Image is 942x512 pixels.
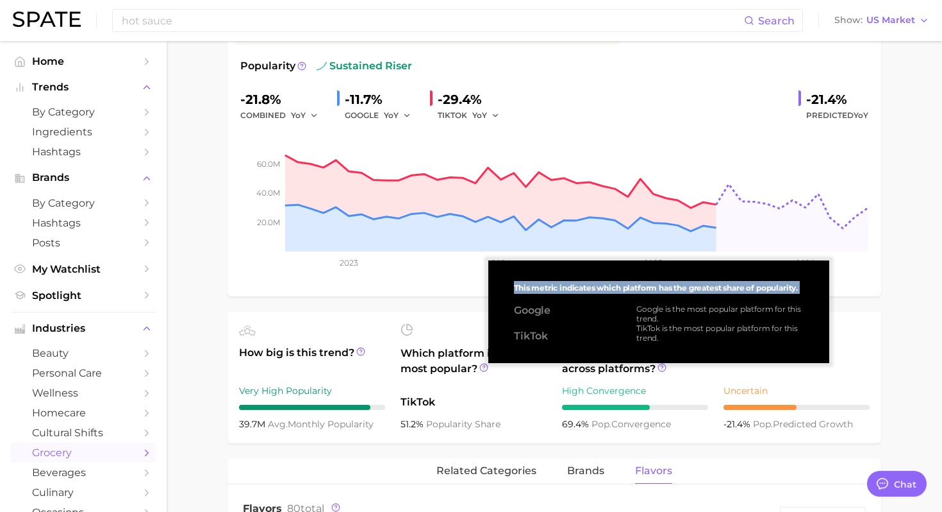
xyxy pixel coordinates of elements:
[753,418,853,430] span: predicted growth
[567,465,604,477] span: brands
[268,418,374,430] span: monthly popularity
[10,423,156,443] a: cultural shifts
[10,122,156,142] a: Ingredients
[591,418,611,430] abbr: popularity index
[291,108,318,123] button: YoY
[492,258,511,268] tspan: 2024
[401,418,426,430] span: 51.2%
[32,81,135,93] span: Trends
[644,258,663,268] tspan: 2025
[32,486,135,499] span: culinary
[831,12,932,29] button: ShowUS Market
[866,17,915,24] span: US Market
[10,233,156,253] a: Posts
[32,197,135,209] span: by Category
[10,193,156,213] a: by Category
[32,237,135,249] span: Posts
[32,447,135,459] span: grocery
[32,407,135,419] span: homecare
[239,418,268,430] span: 39.7m
[13,12,81,27] img: SPATE
[636,304,804,323] div: Google is the most popular platform for this trend.
[723,383,870,398] div: Uncertain
[10,259,156,279] a: My Watchlist
[514,304,550,317] div: Google
[240,58,295,74] span: Popularity
[10,482,156,502] a: culinary
[32,387,135,399] span: wellness
[345,108,420,123] div: GOOGLE
[753,418,773,430] abbr: popularity index
[32,466,135,479] span: beverages
[10,383,156,403] a: wellness
[239,405,385,410] div: 9 / 10
[562,383,708,398] div: High Convergence
[317,58,412,74] span: sustained riser
[10,51,156,71] a: Home
[10,102,156,122] a: by Category
[10,286,156,305] a: Spotlight
[32,172,135,183] span: Brands
[806,89,868,110] div: -21.4%
[340,258,358,268] tspan: 2023
[239,345,385,377] span: How big is this trend?
[32,106,135,118] span: by Category
[10,142,156,162] a: Hashtags
[401,346,547,388] span: Which platform is most popular?
[240,108,327,123] div: combined
[401,395,547,410] span: TikTok
[834,17,863,24] span: Show
[32,146,135,158] span: Hashtags
[854,110,868,120] span: YoY
[120,10,744,31] input: Search here for a brand, industry, or ingredient
[384,108,411,123] button: YoY
[10,363,156,383] a: personal care
[32,263,135,275] span: My Watchlist
[32,347,135,359] span: beauty
[426,418,500,430] span: popularity share
[10,319,156,338] button: Industries
[562,405,708,410] div: 6 / 10
[438,108,508,123] div: TIKTOK
[562,418,591,430] span: 69.4%
[438,89,508,110] div: -29.4%
[291,110,306,121] span: YoY
[10,403,156,423] a: homecare
[32,323,135,334] span: Industries
[268,418,288,430] abbr: average
[723,418,753,430] span: -21.4%
[472,110,487,121] span: YoY
[239,383,385,398] div: Very High Popularity
[10,443,156,463] a: grocery
[796,258,814,268] tspan: 2026
[345,89,420,110] div: -11.7%
[635,465,672,477] span: Flavors
[32,126,135,138] span: Ingredients
[10,463,156,482] a: beverages
[636,323,804,343] div: TikTok is the most popular platform for this trend.
[32,367,135,379] span: personal care
[10,343,156,363] a: beauty
[10,213,156,233] a: Hashtags
[32,427,135,439] span: cultural shifts
[436,465,536,477] span: related categories
[240,89,327,110] div: -21.8%
[514,330,548,343] div: TikTok
[591,418,671,430] span: convergence
[10,78,156,97] button: Trends
[472,108,500,123] button: YoY
[723,405,870,410] div: 5 / 10
[32,55,135,67] span: Home
[806,108,868,123] span: Predicted
[384,110,399,121] span: YoY
[10,168,156,187] button: Brands
[514,283,798,293] span: This metric indicates which platform has the greatest share of popularity.
[32,217,135,229] span: Hashtags
[758,15,795,27] span: Search
[317,61,327,71] img: sustained riser
[32,289,135,302] span: Spotlight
